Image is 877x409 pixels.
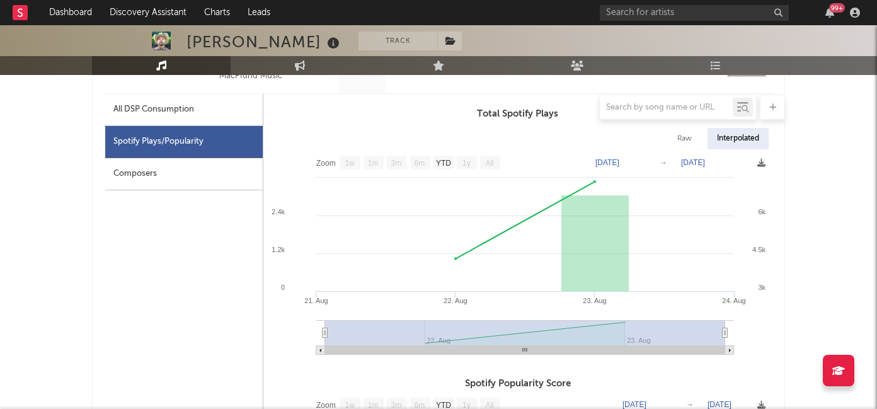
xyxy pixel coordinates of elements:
h3: Spotify Popularity Score [263,376,772,391]
text: 1w [345,159,355,168]
div: 99 + [829,3,845,13]
text: 3m [391,159,402,168]
text: [DATE] [681,158,705,167]
div: Interpolated [708,128,769,149]
text: 6m [415,159,425,168]
text: YTD [436,159,451,168]
div: [PERSON_NAME] [186,32,343,52]
text: [DATE] [595,158,619,167]
input: Search for artists [600,5,789,21]
text: 2.4k [272,208,285,216]
text: 0 [281,284,285,291]
text: 6k [758,208,765,216]
text: All [485,159,493,168]
text: 22. Aug [444,297,467,304]
text: 3k [758,284,765,291]
text: [DATE] [708,400,731,409]
text: 23. Aug [583,297,606,304]
text: 1.2k [272,246,285,253]
text: 1y [462,159,471,168]
div: Spotify Plays/Popularity [105,126,263,158]
text: → [660,158,667,167]
text: 21. Aug [304,297,328,304]
button: 99+ [825,8,834,18]
div: All DSP Consumption [105,94,263,126]
div: Composers [105,158,263,190]
button: Track [358,32,437,50]
text: 24. Aug [722,297,745,304]
text: 4.5k [752,246,765,253]
text: 1m [368,159,379,168]
text: Zoom [316,159,336,168]
text: → [686,400,694,409]
div: Raw [668,128,701,149]
input: Search by song name or URL [600,103,733,113]
text: [DATE] [622,400,646,409]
